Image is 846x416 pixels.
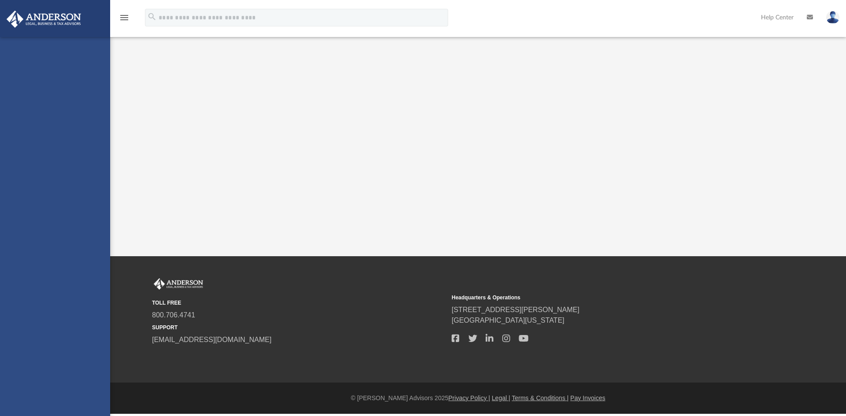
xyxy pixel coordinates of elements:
[492,394,510,401] a: Legal |
[570,394,605,401] a: Pay Invoices
[826,11,839,24] img: User Pic
[110,394,846,403] div: © [PERSON_NAME] Advisors 2025
[152,278,205,290] img: Anderson Advisors Platinum Portal
[119,17,130,23] a: menu
[147,12,157,22] i: search
[452,294,745,302] small: Headquarters & Operations
[152,311,195,319] a: 800.706.4741
[512,394,569,401] a: Terms & Conditions |
[152,299,445,307] small: TOLL FREE
[452,306,579,313] a: [STREET_ADDRESS][PERSON_NAME]
[4,11,84,28] img: Anderson Advisors Platinum Portal
[119,12,130,23] i: menu
[152,324,445,331] small: SUPPORT
[449,394,490,401] a: Privacy Policy |
[452,317,564,324] a: [GEOGRAPHIC_DATA][US_STATE]
[152,336,271,343] a: [EMAIL_ADDRESS][DOMAIN_NAME]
